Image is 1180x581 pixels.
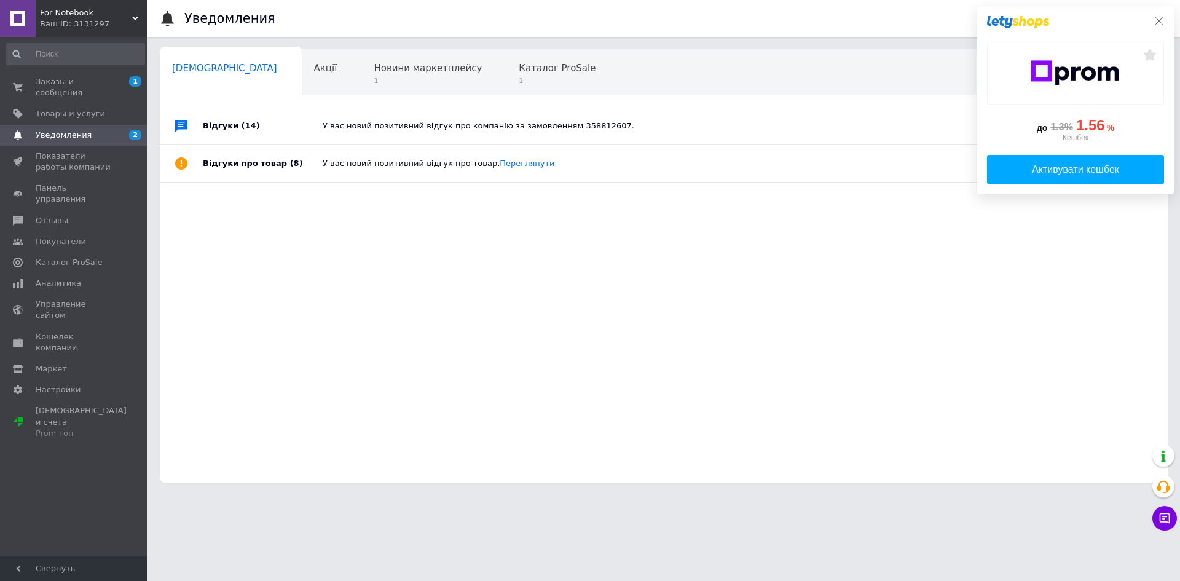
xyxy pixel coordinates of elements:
span: (14) [242,121,260,130]
div: Відгуки про товар [203,145,323,182]
button: Чат с покупателем [1152,506,1177,531]
span: For Notebook [40,7,132,18]
span: Каталог ProSale [36,257,102,268]
div: У вас новий позитивний відгук про компанію за замовленням 358812607. [323,121,1032,132]
a: Переглянути [500,159,554,168]
span: Покупатели [36,236,86,247]
div: Відгуки [203,108,323,144]
span: Товары и услуги [36,108,105,119]
span: 1 [129,76,141,87]
span: Управление сайтом [36,299,114,321]
div: У вас новий позитивний відгук про товар. [323,158,1032,169]
h1: Уведомления [184,11,275,26]
span: Маркет [36,363,67,374]
div: Prom топ [36,428,127,439]
span: 2 [129,130,141,140]
span: [DEMOGRAPHIC_DATA] [172,63,277,74]
span: Аналитика [36,278,81,289]
span: Отзывы [36,215,68,226]
input: Поиск [6,43,145,65]
span: 1 [519,76,596,85]
span: (8) [290,159,303,168]
span: 1 [374,76,482,85]
span: Новини маркетплейсу [374,63,482,74]
span: Кошелек компании [36,331,114,354]
span: Каталог ProSale [519,63,596,74]
div: Ваш ID: 3131297 [40,18,147,30]
span: Акції [314,63,337,74]
span: Панель управления [36,183,114,205]
span: Заказы и сообщения [36,76,114,98]
span: [DEMOGRAPHIC_DATA] и счета [36,405,127,439]
span: Показатели работы компании [36,151,114,173]
span: Настройки [36,384,81,395]
span: Уведомления [36,130,92,141]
